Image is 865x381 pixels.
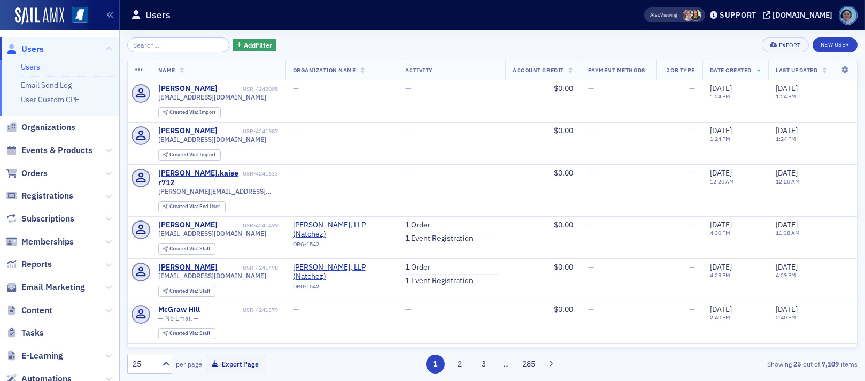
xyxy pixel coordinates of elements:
input: Search… [127,37,229,52]
span: Events & Products [21,144,92,156]
div: [PERSON_NAME] [158,220,218,230]
a: Reports [6,258,52,270]
span: — [293,168,299,178]
span: Job Type [667,66,695,74]
span: [DATE] [776,168,798,178]
span: — [293,83,299,93]
div: [DOMAIN_NAME] [773,10,832,20]
img: SailAMX [15,7,64,25]
time: 1:24 PM [710,93,730,100]
a: [PERSON_NAME] [158,84,218,94]
time: 2:40 PM [710,314,730,321]
a: New User [813,37,858,52]
span: Registrations [21,190,73,202]
span: Name [158,66,175,74]
span: Viewing [650,11,677,19]
span: Created Via : [169,109,199,116]
span: Organization Name [293,66,356,74]
span: — [689,126,695,135]
span: [DATE] [776,304,798,314]
span: [EMAIL_ADDRESS][DOMAIN_NAME] [158,230,266,238]
span: $0.00 [554,262,573,272]
span: — [689,262,695,272]
a: Orders [6,167,48,179]
span: — [405,126,411,135]
div: Created Via: Staff [158,286,215,297]
button: AddFilter [233,39,277,52]
time: 11:38 AM [776,229,800,237]
span: — [293,304,299,314]
div: USR-4241379 [202,307,278,314]
span: — [405,304,411,314]
span: — [689,220,695,230]
a: View Homepage [64,7,88,25]
a: 1 Event Registration [405,276,473,286]
span: [DATE] [710,168,732,178]
div: Created Via: Import [158,107,221,118]
div: Export [779,42,801,48]
span: Subscriptions [21,213,74,225]
div: [PERSON_NAME].kaiser712 [158,169,241,187]
span: [DATE] [776,262,798,272]
h1: Users [145,9,171,21]
span: Payment Methods [588,66,645,74]
span: — [405,83,411,93]
span: [PERSON_NAME][EMAIL_ADDRESS][DOMAIN_NAME] [158,187,278,195]
span: — [588,83,594,93]
div: Created Via: Import [158,149,221,161]
a: Users [21,62,40,72]
span: $0.00 [554,220,573,230]
span: Created Via : [169,151,199,158]
a: Tasks [6,327,44,339]
span: Orders [21,167,48,179]
a: Users [6,43,44,55]
button: 285 [520,355,538,374]
div: [PERSON_NAME] [158,263,218,272]
span: Content [21,304,52,316]
span: $0.00 [554,304,573,314]
span: Account Credit [513,66,563,74]
div: Staff [169,331,210,337]
span: [DATE] [710,220,732,230]
span: … [499,359,514,369]
span: — [588,220,594,230]
time: 2:40 PM [776,314,796,321]
div: Created Via: Staff [158,243,215,255]
div: USR-4241987 [219,128,278,135]
span: Tasks [21,327,44,339]
span: Memberships [21,236,74,248]
span: — [588,262,594,272]
div: Showing out of items [622,359,858,369]
div: USR-4241499 [219,222,278,229]
strong: 25 [792,359,803,369]
span: — [588,304,594,314]
span: Last Updated [776,66,817,74]
button: 1 [426,355,445,374]
a: 1 Order [405,263,430,272]
a: 1 Order [405,220,430,230]
a: 1 Event Registration [405,234,473,243]
a: Content [6,304,52,316]
span: Users [21,43,44,55]
span: Activity [405,66,433,74]
div: USR-4241498 [219,264,278,271]
button: 3 [475,355,493,374]
span: Silas Simmons, LLP (Natchez) [293,220,390,239]
time: 1:24 PM [776,93,796,100]
button: Export Page [206,356,265,372]
button: Export [762,37,808,52]
span: E-Learning [21,350,63,362]
div: McGraw Hill [158,305,200,315]
span: [EMAIL_ADDRESS][DOMAIN_NAME] [158,93,266,101]
a: Organizations [6,121,75,133]
span: Email Marketing [21,281,85,293]
a: Events & Products [6,144,92,156]
span: [DATE] [710,262,732,272]
span: Silas Simmons, LLP (Natchez) [293,263,390,281]
div: Support [720,10,756,20]
span: [DATE] [710,83,732,93]
a: Registrations [6,190,73,202]
span: [DATE] [710,304,732,314]
span: [DATE] [710,126,732,135]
